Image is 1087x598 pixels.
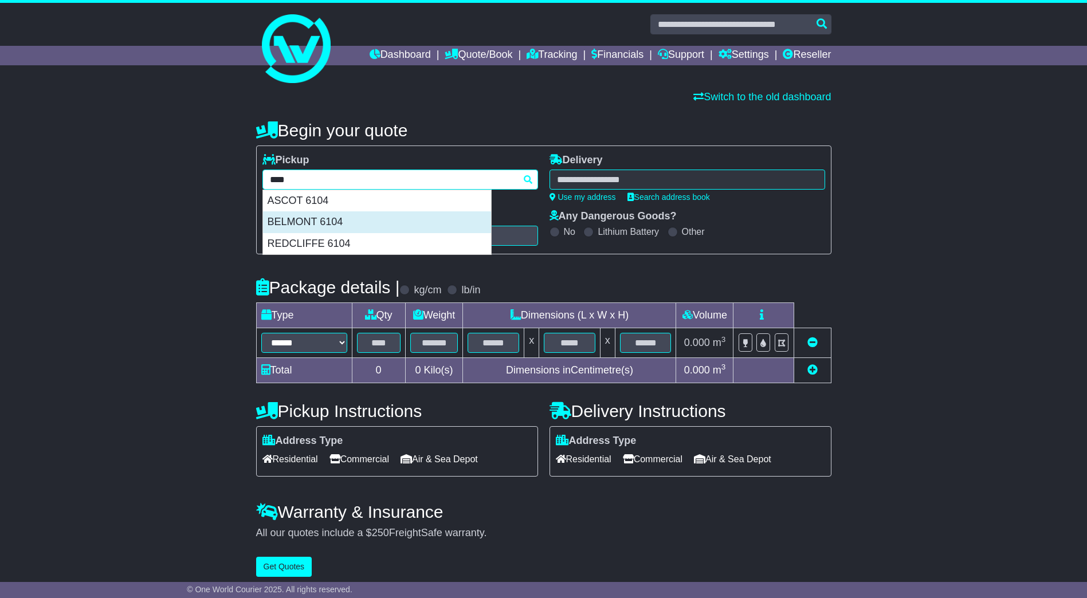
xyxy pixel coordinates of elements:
span: 0 [415,364,421,376]
span: © One World Courier 2025. All rights reserved. [187,585,352,594]
td: Dimensions in Centimetre(s) [463,358,676,383]
td: 0 [352,358,405,383]
a: Support [658,46,704,65]
label: kg/cm [414,284,441,297]
td: Dimensions (L x W x H) [463,303,676,328]
h4: Warranty & Insurance [256,502,831,521]
sup: 3 [721,335,726,344]
a: Financials [591,46,643,65]
a: Use my address [550,192,616,202]
span: m [713,337,726,348]
a: Add new item [807,364,818,376]
span: Air & Sea Depot [401,450,478,468]
h4: Pickup Instructions [256,402,538,420]
div: BELMONT 6104 [263,211,491,233]
div: All our quotes include a $ FreightSafe warranty. [256,527,831,540]
a: Tracking [527,46,577,65]
span: Commercial [329,450,389,468]
span: 0.000 [684,364,710,376]
label: Delivery [550,154,603,167]
td: Volume [676,303,733,328]
label: No [564,226,575,237]
a: Reseller [783,46,831,65]
span: Residential [556,450,611,468]
div: REDCLIFFE 6104 [263,233,491,255]
td: Total [256,358,352,383]
a: Settings [719,46,769,65]
h4: Begin your quote [256,121,831,140]
h4: Package details | [256,278,400,297]
span: Commercial [623,450,682,468]
span: 250 [372,527,389,538]
span: Air & Sea Depot [694,450,771,468]
sup: 3 [721,363,726,371]
span: Residential [262,450,318,468]
label: Address Type [556,435,637,447]
label: lb/in [461,284,480,297]
td: Type [256,303,352,328]
span: 0.000 [684,337,710,348]
label: Any Dangerous Goods? [550,210,677,223]
a: Switch to the old dashboard [693,91,831,103]
td: Weight [405,303,463,328]
h4: Delivery Instructions [550,402,831,420]
label: Address Type [262,435,343,447]
td: x [600,328,615,358]
a: Dashboard [370,46,431,65]
label: Other [682,226,705,237]
td: Qty [352,303,405,328]
td: Kilo(s) [405,358,463,383]
label: Pickup [262,154,309,167]
div: ASCOT 6104 [263,190,491,212]
span: m [713,364,726,376]
td: x [524,328,539,358]
a: Remove this item [807,337,818,348]
a: Quote/Book [445,46,512,65]
label: Lithium Battery [598,226,659,237]
button: Get Quotes [256,557,312,577]
typeahead: Please provide city [262,170,538,190]
a: Search address book [627,192,710,202]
